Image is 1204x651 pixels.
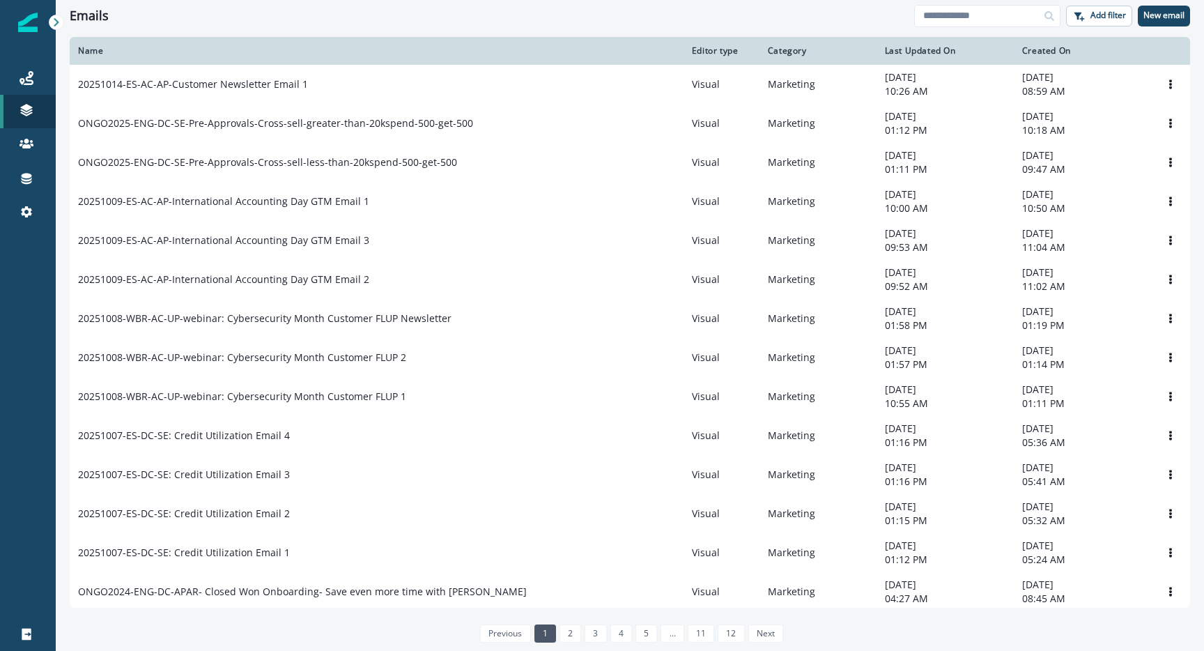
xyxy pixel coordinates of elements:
td: Marketing [759,143,877,182]
p: ONGO2024-ENG-DC-APAR- Closed Won Onboarding- Save even more time with [PERSON_NAME] [78,585,527,599]
p: 08:45 AM [1022,592,1143,606]
div: Last Updated On [885,45,1005,56]
p: 01:57 PM [885,358,1005,372]
a: Page 2 [559,625,581,643]
a: ONGO2025-ENG-DC-SE-Pre-Approvals-Cross-sell-greater-than-20kspend-500-get-500VisualMarketing[DATE... [70,104,1190,143]
button: Options [1159,503,1182,524]
p: [DATE] [885,148,1005,162]
p: [DATE] [1022,305,1143,319]
button: Options [1159,74,1182,95]
p: 05:32 AM [1022,514,1143,528]
p: [DATE] [885,578,1005,592]
p: [DATE] [1022,109,1143,123]
td: Marketing [759,416,877,455]
p: 01:15 PM [885,514,1005,528]
p: [DATE] [885,70,1005,84]
button: Options [1159,386,1182,407]
p: 04:27 AM [885,592,1005,606]
p: 01:12 PM [885,553,1005,567]
td: Marketing [759,65,877,104]
a: 20251008-WBR-AC-UP-webinar: Cybersecurity Month Customer FLUP NewsletterVisualMarketing[DATE]01:5... [70,299,1190,338]
td: Visual [684,65,759,104]
p: 11:02 AM [1022,279,1143,293]
td: Marketing [759,299,877,338]
p: 10:50 AM [1022,201,1143,215]
p: [DATE] [1022,461,1143,475]
p: 20251009-ES-AC-AP-International Accounting Day GTM Email 1 [78,194,369,208]
button: Options [1159,230,1182,251]
p: [DATE] [885,422,1005,436]
div: Name [78,45,675,56]
button: Options [1159,425,1182,446]
td: Marketing [759,182,877,221]
p: [DATE] [1022,148,1143,162]
p: [DATE] [1022,344,1143,358]
td: Visual [684,416,759,455]
td: Visual [684,338,759,377]
p: 11:04 AM [1022,240,1143,254]
p: [DATE] [885,109,1005,123]
p: [DATE] [1022,500,1143,514]
td: Marketing [759,104,877,143]
p: [DATE] [1022,383,1143,397]
a: Jump forward [661,625,684,643]
p: 09:47 AM [1022,162,1143,176]
td: Visual [684,104,759,143]
td: Visual [684,533,759,572]
p: 20251009-ES-AC-AP-International Accounting Day GTM Email 3 [78,233,369,247]
p: 20251009-ES-AC-AP-International Accounting Day GTM Email 2 [78,273,369,286]
p: 09:52 AM [885,279,1005,293]
p: 05:24 AM [1022,553,1143,567]
button: New email [1138,6,1190,26]
p: ONGO2025-ENG-DC-SE-Pre-Approvals-Cross-sell-less-than-20kspend-500-get-500 [78,155,457,169]
button: Options [1159,308,1182,329]
td: Visual [684,455,759,494]
p: 20251007-ES-DC-SE: Credit Utilization Email 2 [78,507,290,521]
p: 10:18 AM [1022,123,1143,137]
a: Page 12 [718,625,744,643]
p: [DATE] [1022,187,1143,201]
p: [DATE] [1022,70,1143,84]
p: [DATE] [1022,422,1143,436]
td: Marketing [759,455,877,494]
td: Visual [684,182,759,221]
p: Add filter [1090,10,1126,20]
p: 01:11 PM [1022,397,1143,411]
td: Visual [684,221,759,260]
p: 20251008-WBR-AC-UP-webinar: Cybersecurity Month Customer FLUP 2 [78,351,406,365]
p: 08:59 AM [1022,84,1143,98]
p: 01:58 PM [885,319,1005,332]
a: 20251009-ES-AC-AP-International Accounting Day GTM Email 1VisualMarketing[DATE]10:00 AM[DATE]10:5... [70,182,1190,221]
p: 20251007-ES-DC-SE: Credit Utilization Email 1 [78,546,290,560]
p: 05:36 AM [1022,436,1143,450]
td: Marketing [759,221,877,260]
button: Options [1159,464,1182,485]
td: Marketing [759,533,877,572]
td: Visual [684,299,759,338]
p: [DATE] [1022,539,1143,553]
a: 20251007-ES-DC-SE: Credit Utilization Email 3VisualMarketing[DATE]01:16 PM[DATE]05:41 AMOptions [70,455,1190,494]
p: ONGO2025-ENG-DC-SE-Pre-Approvals-Cross-sell-greater-than-20kspend-500-get-500 [78,116,473,130]
p: [DATE] [885,539,1005,553]
p: [DATE] [1022,578,1143,592]
td: Visual [684,572,759,611]
p: 01:11 PM [885,162,1005,176]
p: 20251008-WBR-AC-UP-webinar: Cybersecurity Month Customer FLUP Newsletter [78,312,451,325]
p: 20251008-WBR-AC-UP-webinar: Cybersecurity Month Customer FLUP 1 [78,390,406,404]
p: [DATE] [885,383,1005,397]
button: Options [1159,152,1182,173]
td: Marketing [759,338,877,377]
p: 01:14 PM [1022,358,1143,372]
td: Visual [684,143,759,182]
p: [DATE] [1022,266,1143,279]
p: 01:12 PM [885,123,1005,137]
p: [DATE] [885,227,1005,240]
td: Marketing [759,494,877,533]
p: [DATE] [885,344,1005,358]
button: Add filter [1066,6,1132,26]
p: [DATE] [885,187,1005,201]
img: Inflection [18,13,38,32]
td: Marketing [759,572,877,611]
p: 05:41 AM [1022,475,1143,489]
p: 20251007-ES-DC-SE: Credit Utilization Email 3 [78,468,290,482]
